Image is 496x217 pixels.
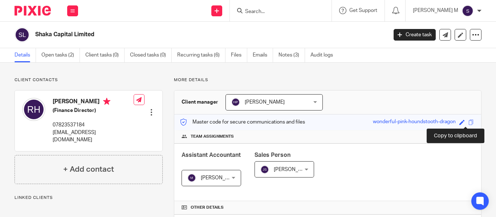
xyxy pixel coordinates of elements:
span: [PERSON_NAME] [245,100,285,105]
a: Recurring tasks (6) [177,48,225,62]
span: [PERSON_NAME] [201,175,241,180]
img: svg%3E [231,98,240,107]
a: Notes (3) [279,48,305,62]
span: Assistant Accountant [182,152,241,158]
span: [PERSON_NAME] [274,167,314,172]
span: Get Support [349,8,377,13]
h4: [PERSON_NAME] [53,98,134,107]
p: [EMAIL_ADDRESS][DOMAIN_NAME] [53,129,134,144]
img: Pixie [15,6,51,16]
a: Audit logs [310,48,338,62]
h3: Client manager [182,99,218,106]
i: Primary [103,98,110,105]
a: Closed tasks (0) [130,48,172,62]
p: 07823537184 [53,121,134,129]
a: Emails [253,48,273,62]
p: Master code for secure communications and files [180,118,305,126]
h4: + Add contact [63,164,114,175]
p: More details [174,77,481,83]
input: Search [244,9,310,15]
a: Create task [394,29,436,41]
img: svg%3E [15,27,30,42]
img: svg%3E [260,165,269,174]
div: wonderful-pink-houndstooth-dragon [373,118,456,126]
a: Open tasks (2) [41,48,80,62]
img: svg%3E [187,174,196,182]
span: Team assignments [191,134,234,139]
p: [PERSON_NAME] M [413,7,458,14]
img: svg%3E [462,5,473,17]
h5: (Finance Director) [53,107,134,114]
a: Details [15,48,36,62]
p: Client contacts [15,77,163,83]
span: Sales Person [255,152,290,158]
a: Client tasks (0) [85,48,125,62]
span: Other details [191,205,224,210]
p: Linked clients [15,195,163,201]
a: Files [231,48,247,62]
h2: Shaka Capital Limited [35,31,313,38]
img: svg%3E [22,98,45,121]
